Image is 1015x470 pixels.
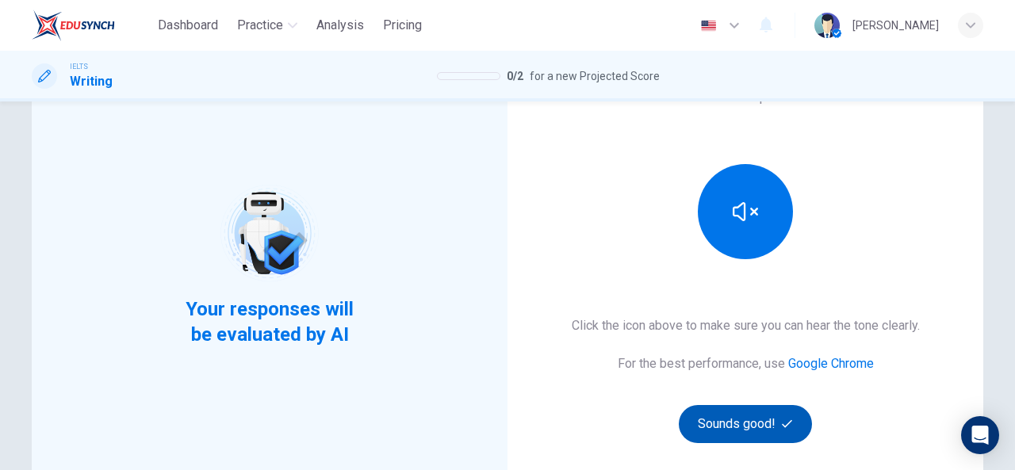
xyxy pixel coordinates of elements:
a: Google Chrome [788,356,874,371]
button: Pricing [377,11,428,40]
span: Pricing [383,16,422,35]
span: 0 / 2 [507,67,523,86]
img: Profile picture [814,13,840,38]
img: en [699,20,718,32]
h6: For the best performance, use [618,354,874,373]
img: robot icon [219,183,320,284]
span: Dashboard [158,16,218,35]
span: for a new Projected Score [530,67,660,86]
button: Dashboard [151,11,224,40]
span: IELTS [70,61,88,72]
img: EduSynch logo [32,10,115,41]
span: Analysis [316,16,364,35]
div: [PERSON_NAME] [852,16,939,35]
div: Open Intercom Messenger [961,416,999,454]
h1: Writing [70,72,113,91]
button: Analysis [310,11,370,40]
button: Sounds good! [679,405,812,443]
span: Practice [237,16,283,35]
button: Practice [231,11,304,40]
a: EduSynch logo [32,10,151,41]
span: Your responses will be evaluated by AI [174,296,366,347]
h6: Click the icon above to make sure you can hear the tone clearly. [572,316,920,335]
